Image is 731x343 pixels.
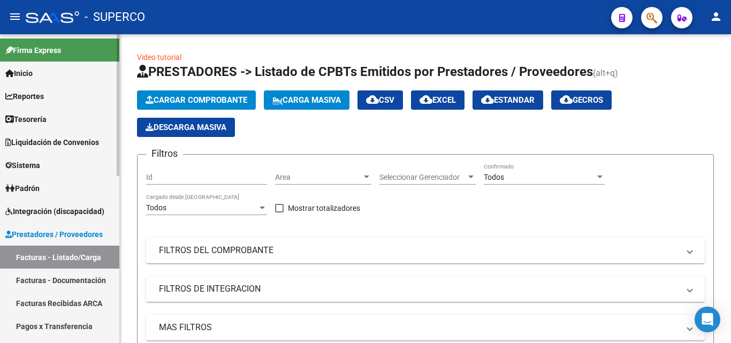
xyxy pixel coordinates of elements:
[146,95,247,105] span: Cargar Comprobante
[593,68,618,78] span: (alt+q)
[420,93,432,106] mat-icon: cloud_download
[481,93,494,106] mat-icon: cloud_download
[560,93,573,106] mat-icon: cloud_download
[146,238,705,263] mat-expansion-panel-header: FILTROS DEL COMPROBANTE
[5,182,40,194] span: Padrón
[5,205,104,217] span: Integración (discapacidad)
[481,95,535,105] span: Estandar
[137,118,235,137] app-download-masive: Descarga masiva de comprobantes (adjuntos)
[551,90,612,110] button: Gecros
[366,95,394,105] span: CSV
[710,10,722,23] mat-icon: person
[420,95,456,105] span: EXCEL
[484,173,504,181] span: Todos
[146,315,705,340] mat-expansion-panel-header: MAS FILTROS
[473,90,543,110] button: Estandar
[275,173,362,182] span: Area
[137,53,181,62] a: Video tutorial
[5,136,99,148] span: Liquidación de Convenios
[379,173,466,182] span: Seleccionar Gerenciador
[5,67,33,79] span: Inicio
[5,113,47,125] span: Tesorería
[5,44,61,56] span: Firma Express
[366,93,379,106] mat-icon: cloud_download
[137,90,256,110] button: Cargar Comprobante
[137,118,235,137] button: Descarga Masiva
[146,203,166,212] span: Todos
[5,90,44,102] span: Reportes
[5,159,40,171] span: Sistema
[159,245,679,256] mat-panel-title: FILTROS DEL COMPROBANTE
[264,90,349,110] button: Carga Masiva
[357,90,403,110] button: CSV
[146,146,183,161] h3: Filtros
[137,64,593,79] span: PRESTADORES -> Listado de CPBTs Emitidos por Prestadores / Proveedores
[146,276,705,302] mat-expansion-panel-header: FILTROS DE INTEGRACION
[5,228,103,240] span: Prestadores / Proveedores
[411,90,465,110] button: EXCEL
[159,283,679,295] mat-panel-title: FILTROS DE INTEGRACION
[159,322,679,333] mat-panel-title: MAS FILTROS
[85,5,145,29] span: - SUPERCO
[695,307,720,332] div: Open Intercom Messenger
[9,10,21,23] mat-icon: menu
[146,123,226,132] span: Descarga Masiva
[288,202,360,215] span: Mostrar totalizadores
[272,95,341,105] span: Carga Masiva
[560,95,603,105] span: Gecros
